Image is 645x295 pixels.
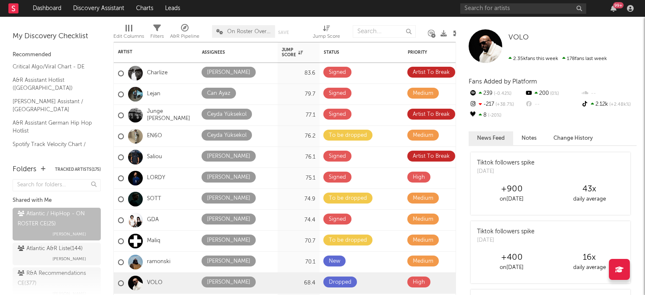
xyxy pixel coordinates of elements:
[282,215,315,225] div: 74.4
[147,238,160,245] a: Maliq
[147,258,170,266] a: ramonski
[313,21,340,45] div: Jump Score
[55,167,101,172] button: Tracked Artists(175)
[282,152,315,162] div: 76.1
[581,88,637,99] div: --
[13,62,92,71] a: Critical Algo/Viral Chart - DE
[329,89,346,99] div: Signed
[513,131,545,145] button: Notes
[207,131,246,141] div: Ceyda Yüksekol
[207,172,250,183] div: [PERSON_NAME]
[150,21,164,45] div: Filters
[18,209,94,229] div: Atlantic / HipHop - ON ROSTER CE ( 25 )
[329,131,367,141] div: To be dropped
[13,50,101,60] div: Recommended
[509,34,529,41] span: VOLO
[227,29,271,34] span: On Roster Overview
[324,50,378,55] div: Status
[469,110,524,121] div: 8
[329,277,351,287] div: Dropped
[413,131,433,141] div: Medium
[329,256,340,266] div: New
[581,99,637,110] div: 2.12k
[469,78,537,85] span: Fans Added by Platform
[329,214,346,225] div: Signed
[207,214,250,225] div: [PERSON_NAME]
[477,167,535,176] div: [DATE]
[551,263,628,273] div: daily average
[477,236,535,245] div: [DATE]
[524,99,580,110] div: --
[494,102,514,107] span: +38.7 %
[413,214,433,225] div: Medium
[113,21,144,45] div: Edit Columns
[473,253,551,263] div: +400
[524,88,580,99] div: 200
[207,68,250,78] div: [PERSON_NAME]
[509,56,607,61] span: 178 fans last week
[329,172,346,183] div: Signed
[509,56,558,61] span: 2.35k fans this week
[473,263,551,273] div: on [DATE]
[509,34,529,42] a: VOLO
[13,243,101,265] a: Atlantic A&R Liste(144)[PERSON_NAME]
[13,76,92,93] a: A&R Assistant Hotlist ([GEOGRAPHIC_DATA])
[207,193,250,204] div: [PERSON_NAME]
[207,277,250,287] div: [PERSON_NAME]
[473,194,551,204] div: on [DATE]
[413,235,433,245] div: Medium
[52,254,86,264] span: [PERSON_NAME]
[147,217,159,224] a: GDA
[147,279,163,287] a: VOLO
[207,235,250,245] div: [PERSON_NAME]
[13,97,92,114] a: [PERSON_NAME] Assistant / [GEOGRAPHIC_DATA]
[329,110,346,120] div: Signed
[13,31,101,42] div: My Discovery Checklist
[473,184,551,194] div: +900
[613,2,624,8] div: 99 +
[147,196,161,203] a: SOTT
[18,244,83,254] div: Atlantic A&R Liste ( 144 )
[52,229,86,239] span: [PERSON_NAME]
[170,21,199,45] div: A&R Pipeline
[118,50,181,55] div: Artist
[549,91,559,96] span: 0 %
[487,113,501,118] span: -20 %
[282,131,315,141] div: 76.2
[282,89,315,99] div: 79.7
[13,196,101,206] div: Shared with Me
[469,131,513,145] button: News Feed
[13,179,101,191] input: Search for folders...
[313,31,340,42] div: Jump Score
[477,159,535,167] div: Tiktok followers spike
[329,193,367,204] div: To be dropped
[150,31,164,42] div: Filters
[551,194,628,204] div: daily average
[611,5,616,12] button: 99+
[413,256,433,266] div: Medium
[282,110,315,120] div: 77.1
[282,236,315,246] div: 70.7
[207,89,231,99] div: Can Ayaz
[329,151,346,162] div: Signed
[170,31,199,42] div: A&R Pipeline
[413,110,450,120] div: Artist To Break
[147,108,194,123] a: Junge [PERSON_NAME]
[329,68,346,78] div: Signed
[282,257,315,267] div: 70.1
[113,31,144,42] div: Edit Columns
[469,88,524,99] div: 239
[477,227,535,236] div: Tiktok followers spike
[278,30,289,35] button: Save
[408,50,441,55] div: Priority
[147,70,168,77] a: Charlize
[413,277,425,287] div: High
[413,193,433,204] div: Medium
[608,102,631,107] span: +2.48k %
[551,184,628,194] div: 43 x
[413,89,433,99] div: Medium
[282,47,303,57] div: Jump Score
[460,3,586,14] input: Search for artists
[207,110,246,120] div: Ceyda Yüksekol
[13,140,92,157] a: Spotify Track Velocity Chart / DE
